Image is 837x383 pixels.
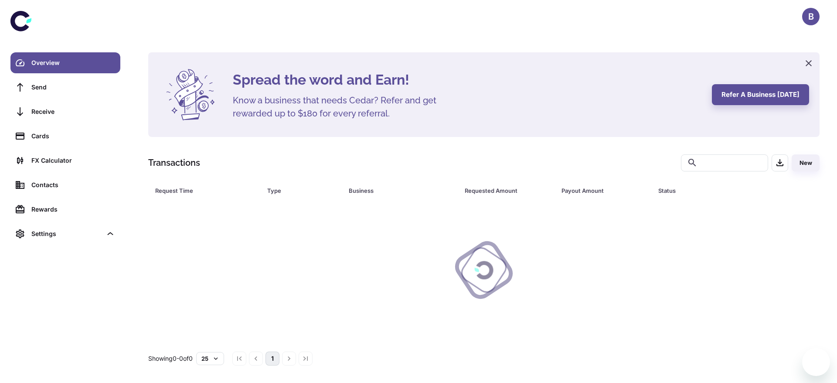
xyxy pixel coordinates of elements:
div: Settings [31,229,102,239]
div: Payout Amount [561,185,636,197]
span: Payout Amount [561,185,648,197]
span: Request Time [155,185,257,197]
button: 25 [196,352,224,365]
p: Showing 0-0 of 0 [148,354,193,363]
nav: pagination navigation [231,352,314,366]
div: Requested Amount [465,185,540,197]
button: page 1 [265,352,279,366]
span: Type [267,185,338,197]
a: Overview [10,52,120,73]
iframe: Button to launch messaging window [802,348,830,376]
div: Overview [31,58,115,68]
a: FX Calculator [10,150,120,171]
div: Send [31,82,115,92]
div: Contacts [31,180,115,190]
span: Status [658,185,783,197]
div: Status [658,185,772,197]
a: Send [10,77,120,98]
a: Cards [10,126,120,147]
div: Receive [31,107,115,116]
h1: Transactions [148,156,200,169]
div: Cards [31,131,115,141]
button: Refer a business [DATE] [712,84,809,105]
div: FX Calculator [31,156,115,165]
a: Rewards [10,199,120,220]
a: Contacts [10,174,120,195]
div: Type [267,185,327,197]
div: Rewards [31,205,115,214]
a: Receive [10,101,120,122]
h4: Spread the word and Earn! [233,69,701,90]
span: Requested Amount [465,185,551,197]
div: Settings [10,223,120,244]
button: New [792,154,820,171]
button: B [802,8,820,25]
h5: Know a business that needs Cedar? Refer and get rewarded up to $180 for every referral. [233,94,451,120]
div: Request Time [155,185,245,197]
